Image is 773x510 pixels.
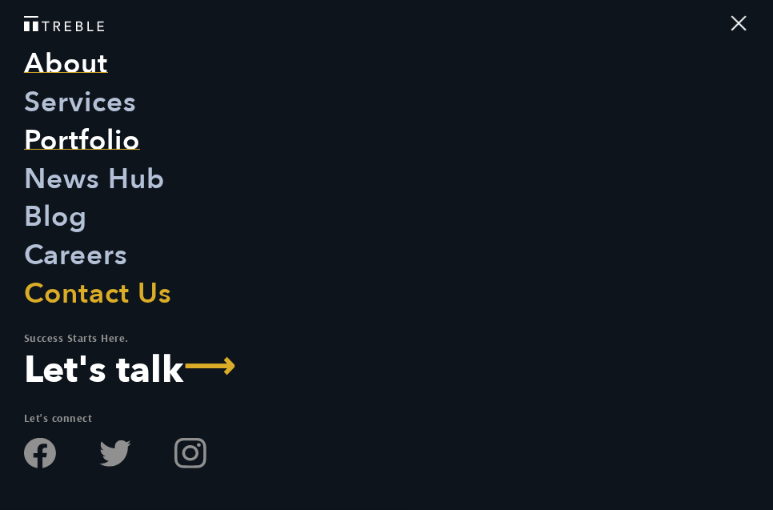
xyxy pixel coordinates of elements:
[24,437,56,469] a: Follow us on Facebook
[24,161,165,199] a: News Hub
[99,437,131,469] a: Follow us on Twitter
[24,352,246,389] a: Let's Talk
[183,359,236,370] span: ⟶
[24,16,104,31] img: Treble logo
[174,437,206,469] a: Follow us on Instagram
[24,84,137,122] a: Services
[24,331,129,345] mark: Success Starts Here.
[24,237,128,275] a: Careers
[24,411,93,425] span: Let's connect
[24,122,140,161] a: Portfolio
[24,275,172,314] a: Contact Us
[24,46,108,84] a: About
[24,16,749,31] a: Treble Homepage
[24,199,87,237] a: Blog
